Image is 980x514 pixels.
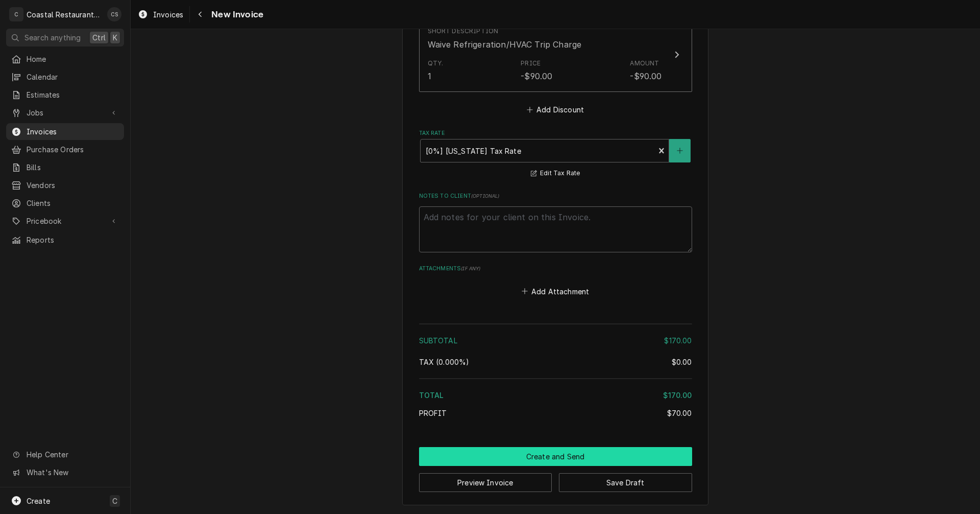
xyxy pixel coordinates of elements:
[107,7,121,21] div: Chris Sockriter's Avatar
[419,357,692,367] div: Tax
[24,32,81,43] span: Search anything
[6,177,124,194] a: Vendors
[27,162,119,173] span: Bills
[27,72,119,82] span: Calendar
[208,8,263,21] span: New Invoice
[428,59,444,68] div: Qty.
[672,357,692,367] div: $0.00
[27,126,119,137] span: Invoices
[669,139,691,162] button: Create New Tax
[27,89,119,100] span: Estimates
[428,70,431,82] div: 1
[667,409,692,417] span: $70.00
[419,17,692,91] button: Update Line Item
[27,235,119,245] span: Reports
[6,86,124,103] a: Estimates
[6,104,124,121] a: Go to Jobs
[428,27,499,36] div: Short Description
[419,447,692,492] div: Button Group
[6,464,124,481] a: Go to What's New
[27,497,50,505] span: Create
[419,358,470,366] span: Tax ( 0.000% )
[113,32,117,43] span: K
[521,59,541,68] div: Price
[27,467,118,478] span: What's New
[6,29,124,46] button: Search anythingCtrlK
[6,51,124,67] a: Home
[6,141,124,158] a: Purchase Orders
[419,192,692,252] div: Notes to Client
[6,68,124,85] a: Calendar
[419,447,692,466] button: Create and Send
[6,195,124,212] a: Clients
[6,123,124,140] a: Invoices
[525,102,585,116] button: Add Discount
[419,265,692,298] div: Attachments
[471,193,500,199] span: ( optional )
[419,265,692,273] label: Attachments
[428,38,582,51] div: Waive Refrigeration/HVAC Trip Charge
[520,284,591,298] button: Add Attachment
[92,32,106,43] span: Ctrl
[419,409,447,417] span: Profit
[27,449,118,460] span: Help Center
[27,54,119,64] span: Home
[419,447,692,466] div: Button Group Row
[27,107,104,118] span: Jobs
[27,180,119,191] span: Vendors
[521,70,552,82] div: -$90.00
[112,496,117,506] span: C
[27,9,102,20] div: Coastal Restaurant Repair
[419,391,444,400] span: Total
[663,390,692,401] div: $170.00
[419,335,692,346] div: Subtotal
[419,408,692,418] div: Profit
[419,336,457,345] span: Subtotal
[419,129,692,137] label: Tax Rate
[107,7,121,21] div: CS
[419,473,552,492] button: Preview Invoice
[630,70,661,82] div: -$90.00
[461,266,480,271] span: ( if any )
[677,147,683,154] svg: Create New Tax
[6,231,124,248] a: Reports
[664,335,692,346] div: $170.00
[419,320,692,426] div: Amount Summary
[192,6,208,22] button: Navigate back
[134,6,187,23] a: Invoices
[419,3,692,116] div: Discounts
[27,198,119,208] span: Clients
[27,216,104,226] span: Pricebook
[559,473,692,492] button: Save Draft
[419,466,692,492] div: Button Group Row
[6,159,124,176] a: Bills
[6,446,124,463] a: Go to Help Center
[9,7,23,21] div: C
[630,59,659,68] div: Amount
[27,144,119,155] span: Purchase Orders
[419,129,692,180] div: Tax Rate
[6,213,124,229] a: Go to Pricebook
[529,167,582,180] button: Edit Tax Rate
[153,9,183,20] span: Invoices
[419,390,692,401] div: Total
[419,192,692,200] label: Notes to Client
